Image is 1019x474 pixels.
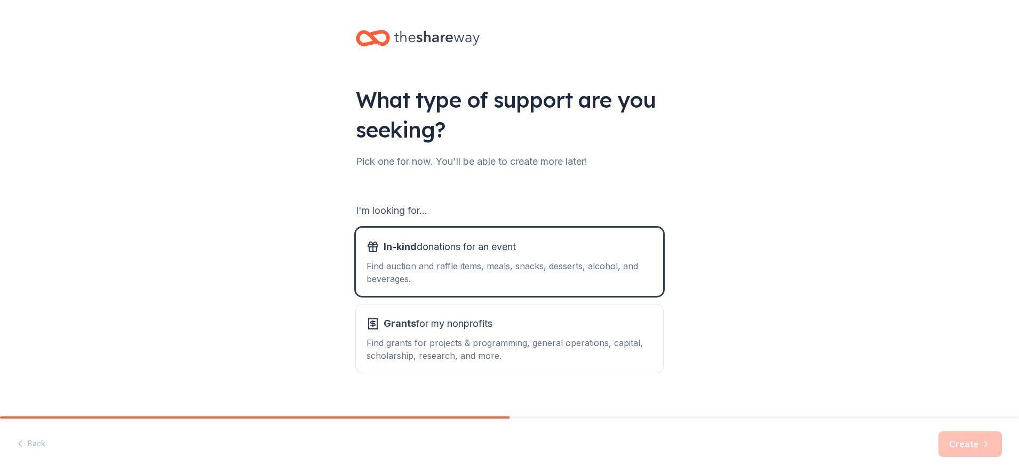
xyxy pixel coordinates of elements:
[356,153,663,170] div: Pick one for now. You'll be able to create more later!
[384,315,492,332] span: for my nonprofits
[384,238,516,255] span: donations for an event
[356,304,663,373] button: Grantsfor my nonprofitsFind grants for projects & programming, general operations, capital, schol...
[384,241,417,252] span: In-kind
[356,228,663,296] button: In-kinddonations for an eventFind auction and raffle items, meals, snacks, desserts, alcohol, and...
[367,260,652,285] div: Find auction and raffle items, meals, snacks, desserts, alcohol, and beverages.
[367,336,652,362] div: Find grants for projects & programming, general operations, capital, scholarship, research, and m...
[356,202,663,219] div: I'm looking for...
[356,85,663,144] div: What type of support are you seeking?
[384,318,416,329] span: Grants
